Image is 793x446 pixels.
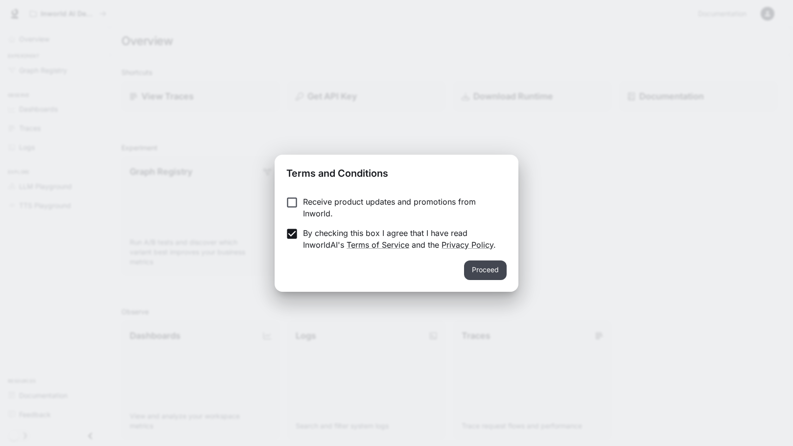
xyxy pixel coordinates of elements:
[442,240,493,250] a: Privacy Policy
[275,155,518,188] h2: Terms and Conditions
[303,196,499,219] p: Receive product updates and promotions from Inworld.
[303,227,499,251] p: By checking this box I agree that I have read InworldAI's and the .
[464,260,507,280] button: Proceed
[347,240,409,250] a: Terms of Service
